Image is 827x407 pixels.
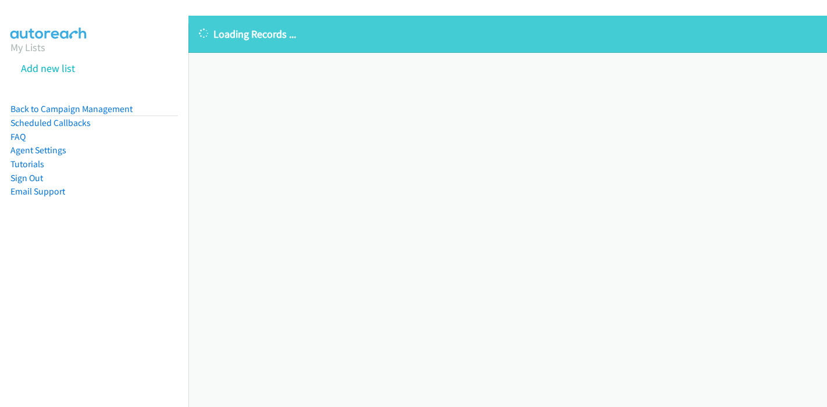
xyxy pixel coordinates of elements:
[10,103,133,114] a: Back to Campaign Management
[10,41,45,54] a: My Lists
[21,62,75,75] a: Add new list
[10,145,66,156] a: Agent Settings
[199,26,817,42] p: Loading Records ...
[10,131,26,142] a: FAQ
[10,172,43,183] a: Sign Out
[10,117,91,128] a: Scheduled Callbacks
[10,159,44,170] a: Tutorials
[10,186,65,197] a: Email Support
